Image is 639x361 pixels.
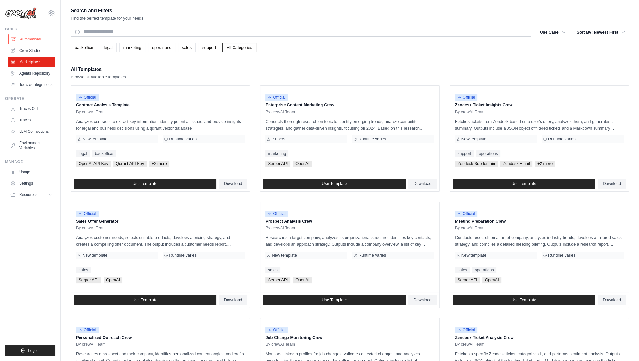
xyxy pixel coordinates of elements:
[358,253,386,258] span: Runtime varies
[453,295,595,305] a: Use Template
[8,115,55,125] a: Traces
[76,218,245,224] p: Sales Offer Generator
[263,179,406,189] a: Use Template
[8,34,56,44] a: Automations
[74,295,216,305] a: Use Template
[8,167,55,177] a: Usage
[133,297,157,303] span: Use Template
[413,297,432,303] span: Download
[461,137,486,142] span: New template
[5,96,55,101] div: Operate
[500,161,532,167] span: Zendesk Email
[293,161,312,167] span: OpenAI
[293,277,312,283] span: OpenAI
[455,150,474,157] a: support
[8,126,55,137] a: LLM Connections
[548,137,576,142] span: Runtime varies
[76,150,90,157] a: legal
[71,15,144,21] p: Find the perfect template for your needs
[455,161,498,167] span: Zendesk Subdomain
[603,181,621,186] span: Download
[76,267,91,273] a: sales
[76,161,111,167] span: OpenAI API Key
[455,327,478,333] span: Official
[5,27,55,32] div: Build
[219,295,247,305] a: Download
[82,253,107,258] span: New template
[178,43,196,52] a: sales
[265,342,295,347] span: By crewAI Team
[5,345,55,356] button: Logout
[455,118,624,132] p: Fetches tickets from Zendesk based on a user's query, analyzes them, and generates a summary. Out...
[198,43,220,52] a: support
[272,137,285,142] span: 7 users
[455,267,470,273] a: sales
[322,181,347,186] span: Use Template
[71,43,97,52] a: backoffice
[5,7,37,19] img: Logo
[408,179,437,189] a: Download
[455,102,624,108] p: Zendesk Ticket Insights Crew
[455,234,624,248] p: Conducts research on a target company, analyzes industry trends, develops a tailored sales strate...
[265,150,288,157] a: marketing
[8,138,55,153] a: Environment Variables
[148,43,175,52] a: operations
[265,102,434,108] p: Enterprise Content Marketing Crew
[8,68,55,78] a: Agents Repository
[76,334,245,341] p: Personalized Outreach Crew
[76,118,245,132] p: Analyzes contracts to extract key information, identify potential issues, and provide insights fo...
[76,109,106,114] span: By crewAI Team
[74,179,216,189] a: Use Template
[603,297,621,303] span: Download
[8,46,55,56] a: Crew Studio
[408,295,437,305] a: Download
[76,342,106,347] span: By crewAI Team
[76,234,245,248] p: Analyzes customer needs, selects suitable products, develops a pricing strategy, and creates a co...
[455,277,480,283] span: Serper API
[455,334,624,341] p: Zendesk Ticket Analysis Crew
[265,234,434,248] p: Researches a target company, analyzes its organizational structure, identifies key contacts, and ...
[472,267,496,273] a: operations
[598,179,626,189] a: Download
[511,297,536,303] span: Use Template
[104,277,122,283] span: OpenAI
[219,179,247,189] a: Download
[76,225,106,230] span: By crewAI Team
[5,159,55,164] div: Manage
[76,211,99,217] span: Official
[573,27,629,38] button: Sort By: Newest First
[71,65,126,74] h2: All Templates
[19,192,37,197] span: Resources
[322,297,347,303] span: Use Template
[535,161,555,167] span: +2 more
[265,267,280,273] a: sales
[455,225,485,230] span: By crewAI Team
[548,253,576,258] span: Runtime varies
[413,181,432,186] span: Download
[119,43,145,52] a: marketing
[265,225,295,230] span: By crewAI Team
[149,161,169,167] span: +2 more
[455,109,485,114] span: By crewAI Team
[8,80,55,90] a: Tools & Integrations
[265,218,434,224] p: Prospect Analysis Crew
[92,150,115,157] a: backoffice
[263,295,406,305] a: Use Template
[100,43,116,52] a: legal
[265,277,290,283] span: Serper API
[265,211,288,217] span: Official
[224,297,242,303] span: Download
[113,161,147,167] span: Qdrant API Key
[511,181,536,186] span: Use Template
[71,6,144,15] h2: Search and Filters
[8,190,55,200] button: Resources
[482,277,501,283] span: OpenAI
[222,43,256,52] a: All Categories
[265,94,288,101] span: Official
[265,161,290,167] span: Serper API
[169,253,197,258] span: Runtime varies
[76,327,99,333] span: Official
[169,137,197,142] span: Runtime varies
[272,253,297,258] span: New template
[265,109,295,114] span: By crewAI Team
